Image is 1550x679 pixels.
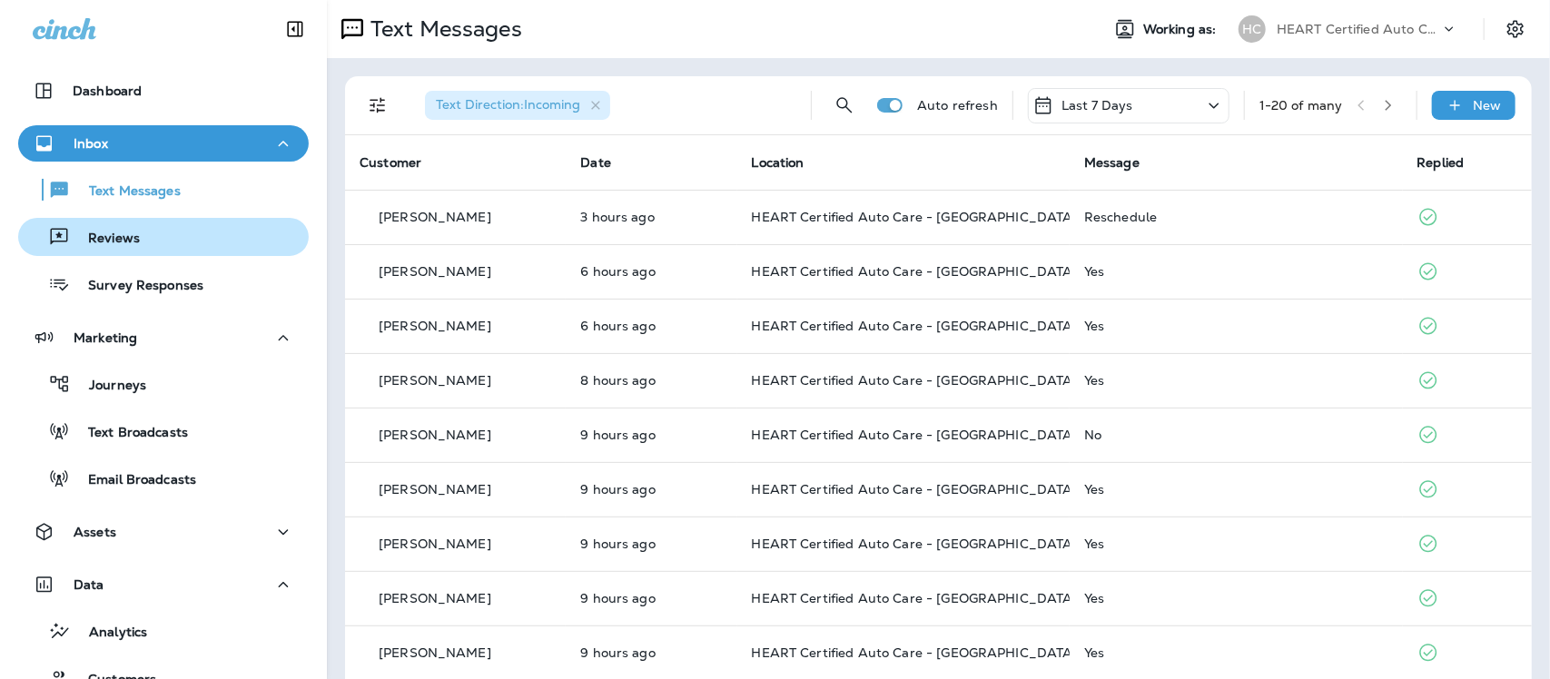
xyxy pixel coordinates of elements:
[1084,428,1388,442] div: No
[379,373,491,388] p: [PERSON_NAME]
[74,330,137,345] p: Marketing
[752,318,1078,334] span: HEART Certified Auto Care - [GEOGRAPHIC_DATA]
[73,84,142,98] p: Dashboard
[580,428,722,442] p: Sep 23, 2025 09:15 AM
[74,577,104,592] p: Data
[1084,154,1140,171] span: Message
[752,209,1078,225] span: HEART Certified Auto Care - [GEOGRAPHIC_DATA]
[580,536,722,551] p: Sep 23, 2025 09:05 AM
[18,218,309,256] button: Reviews
[18,514,309,550] button: Assets
[1084,645,1388,660] div: Yes
[826,87,863,123] button: Search Messages
[580,591,722,605] p: Sep 23, 2025 09:05 AM
[1084,264,1388,279] div: Yes
[70,278,203,295] p: Survey Responses
[752,427,1078,443] span: HEART Certified Auto Care - [GEOGRAPHIC_DATA]
[70,472,196,489] p: Email Broadcasts
[379,645,491,660] p: [PERSON_NAME]
[580,482,722,497] p: Sep 23, 2025 09:10 AM
[379,428,491,442] p: [PERSON_NAME]
[580,645,722,660] p: Sep 23, 2025 09:04 AM
[752,372,1078,389] span: HEART Certified Auto Care - [GEOGRAPHIC_DATA]
[1084,536,1388,551] div: Yes
[18,171,309,209] button: Text Messages
[1143,22,1220,37] span: Working as:
[917,98,998,113] p: Auto refresh
[18,125,309,162] button: Inbox
[1259,98,1343,113] div: 1 - 20 of many
[379,482,491,497] p: [PERSON_NAME]
[70,425,188,442] p: Text Broadcasts
[270,11,321,47] button: Collapse Sidebar
[18,365,309,403] button: Journeys
[1084,373,1388,388] div: Yes
[71,183,181,201] p: Text Messages
[1084,591,1388,605] div: Yes
[1417,154,1465,171] span: Replied
[1084,210,1388,224] div: Reschedule
[752,154,805,171] span: Location
[752,645,1078,661] span: HEART Certified Auto Care - [GEOGRAPHIC_DATA]
[1239,15,1266,43] div: HC
[379,591,491,605] p: [PERSON_NAME]
[379,536,491,551] p: [PERSON_NAME]
[436,96,580,113] span: Text Direction : Incoming
[18,320,309,356] button: Marketing
[1499,13,1532,45] button: Settings
[580,319,722,333] p: Sep 23, 2025 11:20 AM
[752,536,1078,552] span: HEART Certified Auto Care - [GEOGRAPHIC_DATA]
[363,15,522,43] p: Text Messages
[70,231,140,248] p: Reviews
[425,91,610,120] div: Text Direction:Incoming
[74,525,116,539] p: Assets
[1084,319,1388,333] div: Yes
[1277,22,1440,36] p: HEART Certified Auto Care
[18,265,309,303] button: Survey Responses
[1061,98,1133,113] p: Last 7 Days
[71,378,146,395] p: Journeys
[1474,98,1502,113] p: New
[18,412,309,450] button: Text Broadcasts
[18,566,309,603] button: Data
[74,136,108,151] p: Inbox
[18,459,309,497] button: Email Broadcasts
[360,154,421,171] span: Customer
[360,87,396,123] button: Filters
[18,612,309,650] button: Analytics
[752,481,1078,497] span: HEART Certified Auto Care - [GEOGRAPHIC_DATA]
[71,625,147,642] p: Analytics
[580,373,722,388] p: Sep 23, 2025 09:18 AM
[752,590,1078,606] span: HEART Certified Auto Care - [GEOGRAPHIC_DATA]
[379,210,491,224] p: [PERSON_NAME]
[580,210,722,224] p: Sep 23, 2025 03:14 PM
[580,264,722,279] p: Sep 23, 2025 12:01 PM
[580,154,611,171] span: Date
[379,319,491,333] p: [PERSON_NAME]
[752,263,1078,280] span: HEART Certified Auto Care - [GEOGRAPHIC_DATA]
[379,264,491,279] p: [PERSON_NAME]
[18,73,309,109] button: Dashboard
[1084,482,1388,497] div: Yes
